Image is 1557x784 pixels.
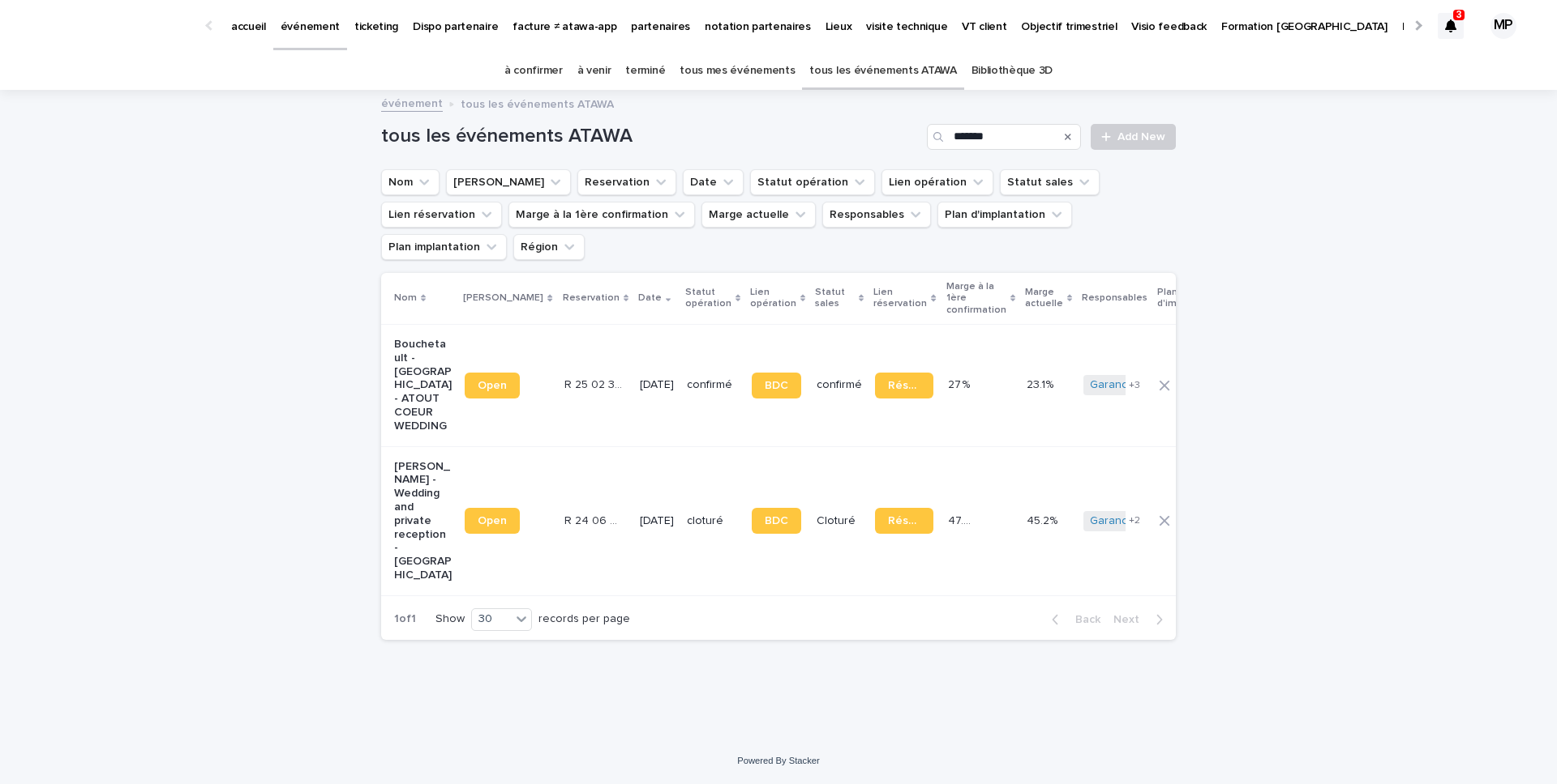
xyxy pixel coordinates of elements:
[625,52,665,90] a: terminé
[1157,283,1225,313] p: Plan d'implantation
[1000,169,1100,195] button: Statut sales
[750,169,875,195] button: Statut opération
[948,375,973,392] p: 27 %
[875,373,933,398] a: Réservation
[504,52,563,90] a: à confirmer
[937,202,1072,228] button: Plan d'implantation
[1082,289,1147,307] p: Responsables
[972,52,1053,90] a: Bibliothèque 3D
[875,508,933,534] a: Réservation
[1456,9,1462,20] p: 3
[948,511,980,528] p: 47.6 %
[381,599,429,639] p: 1 of 1
[435,612,465,626] p: Show
[381,125,920,148] h1: tous les événements ATAWA
[465,373,520,398] a: Open
[765,515,788,526] span: BDC
[822,202,931,228] button: Responsables
[394,460,452,582] p: [PERSON_NAME] - Wedding and private reception - [GEOGRAPHIC_DATA]
[394,289,417,307] p: Nom
[888,380,920,391] span: Réservation
[809,52,956,90] a: tous les événements ATAWA
[465,508,520,534] a: Open
[564,511,625,528] p: R 24 06 2704
[873,283,927,313] p: Lien réservation
[1066,614,1100,625] span: Back
[817,378,862,392] p: confirmé
[881,169,993,195] button: Lien opération
[1091,124,1176,150] a: Add New
[1129,516,1140,526] span: + 2
[472,611,511,628] div: 30
[1107,612,1176,627] button: Next
[381,446,1390,595] tr: [PERSON_NAME] - Wedding and private reception - [GEOGRAPHIC_DATA]OpenR 24 06 2704R 24 06 2704 [DA...
[638,289,662,307] p: Date
[381,234,507,260] button: Plan implantation
[1117,131,1165,143] span: Add New
[1090,378,1177,392] a: Garance Oboeuf
[683,169,744,195] button: Date
[1491,13,1516,39] div: MP
[1129,381,1140,390] span: + 3
[765,380,788,391] span: BDC
[750,283,796,313] p: Lien opération
[577,169,676,195] button: Reservation
[446,169,571,195] button: Lien Stacker
[687,514,739,528] p: cloturé
[508,202,695,228] button: Marge à la 1ère confirmation
[1039,612,1107,627] button: Back
[1113,614,1149,625] span: Next
[1027,375,1057,392] p: 23.1%
[381,93,443,112] a: événement
[32,10,190,42] img: Ls34BcGeRexTGTNfXpUC
[1027,511,1061,528] p: 45.2%
[463,289,543,307] p: [PERSON_NAME]
[538,612,630,626] p: records per page
[513,234,585,260] button: Région
[680,52,795,90] a: tous mes événements
[478,380,507,391] span: Open
[752,373,801,398] a: BDC
[1090,514,1177,528] a: Garance Oboeuf
[946,278,1006,319] p: Marge à la 1ère confirmation
[1438,13,1464,39] div: 3
[701,202,816,228] button: Marge actuelle
[394,338,452,433] p: Bouchetault - [GEOGRAPHIC_DATA] - ATOUT COEUR WEDDING
[577,52,611,90] a: à venir
[687,378,739,392] p: confirmé
[563,289,620,307] p: Reservation
[752,508,801,534] a: BDC
[815,283,855,313] p: Statut sales
[927,124,1081,150] input: Search
[888,515,920,526] span: Réservation
[381,169,440,195] button: Nom
[564,375,625,392] p: R 25 02 3867
[461,94,614,112] p: tous les événements ATAWA
[685,283,731,313] p: Statut opération
[640,378,674,392] p: [DATE]
[1025,283,1063,313] p: Marge actuelle
[478,515,507,526] span: Open
[381,202,502,228] button: Lien réservation
[817,514,862,528] p: Cloturé
[640,514,674,528] p: [DATE]
[381,324,1390,446] tr: Bouchetault - [GEOGRAPHIC_DATA] - ATOUT COEUR WEDDINGOpenR 25 02 3867R 25 02 3867 [DATE]confirméB...
[737,756,819,765] a: Powered By Stacker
